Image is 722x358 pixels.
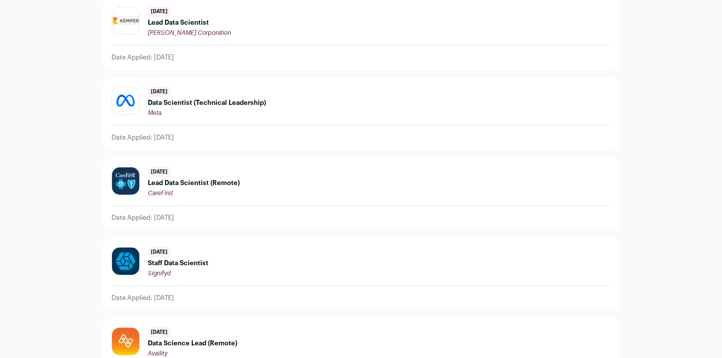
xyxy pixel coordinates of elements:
a: [DATE] Lead Data Scientist (Remote) CareFirst Date Applied: [DATE] [103,159,619,230]
span: Lead Data Scientist (Remote) [148,179,240,187]
span: CareFirst [148,190,173,196]
span: [DATE] [148,247,171,257]
span: Availity [148,350,168,356]
img: 350f6ccfd15fa01c55b64faeea5ba344d289258ee25327f833d1f7ab39b6b2aa.jpg [112,248,139,275]
p: Date Applied: [DATE] [112,53,174,62]
p: Date Applied: [DATE] [112,134,174,142]
a: [DATE] Data Scientist (Technical Leadership) Meta Date Applied: [DATE] [103,79,619,150]
img: eb4d7e2fca24ba416dd87ddc7e18e50c9e8f923e1e0f50532683b889f1e34b0e.jpg [112,328,139,355]
span: Signifyd [148,270,171,276]
span: [DATE] [148,167,171,177]
span: [DATE] [148,87,171,97]
p: Date Applied: [DATE] [112,214,174,222]
p: Date Applied: [DATE] [112,294,174,302]
span: [DATE] [148,7,171,17]
a: [DATE] Staff Data Scientist Signifyd Date Applied: [DATE] [103,239,619,310]
span: Meta [148,110,161,116]
img: 2f73012187ad75a83ed13bfb692319d8b3ab5dea4aaa2b18f1cbbf5eee725ea7.jpg [112,16,139,25]
span: [PERSON_NAME] Corporation [148,30,231,36]
span: [DATE] [148,327,171,337]
span: Staff Data Scientist [148,259,208,267]
img: 483604e05192940b73af6ecdda43fe5663c45000c387066645d936b0be18391f.jpg [112,167,139,195]
span: Data Scientist (Technical Leadership) [148,99,266,107]
span: Lead Data Scientist [148,19,231,27]
img: afd10b684991f508aa7e00cdd3707b66af72d1844587f95d1f14570fec7d3b0c.jpg [112,87,139,114]
span: Data Science Lead (Remote) [148,339,237,347]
